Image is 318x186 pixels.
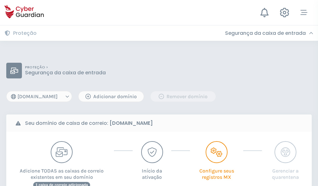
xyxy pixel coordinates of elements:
p: Configure seus registros MX [196,163,237,180]
h3: Proteção [13,30,37,36]
button: Remover domínio [150,91,216,102]
div: Adicionar domínio [83,93,139,100]
p: PROTEÇÃO > [25,65,106,70]
button: Início da ativação [139,141,165,180]
button: Adicionar domínio [78,91,144,102]
div: Remover domínio [155,93,211,100]
div: Segurança da caixa de entrada [225,30,313,36]
p: Adicione TODAS as caixas de correio existentes em seu domínio [16,163,108,180]
p: Segurança da caixa de entrada [25,70,106,76]
h3: Segurança da caixa de entrada [225,30,306,36]
button: Gerenciar a quarentena [268,141,302,180]
strong: [DOMAIN_NAME] [110,120,153,127]
p: Início da ativação [139,163,165,180]
b: Seu domínio de caixa de correio: [25,120,153,127]
button: Configure seus registros MX [196,141,237,180]
p: Gerenciar a quarentena [268,163,302,180]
